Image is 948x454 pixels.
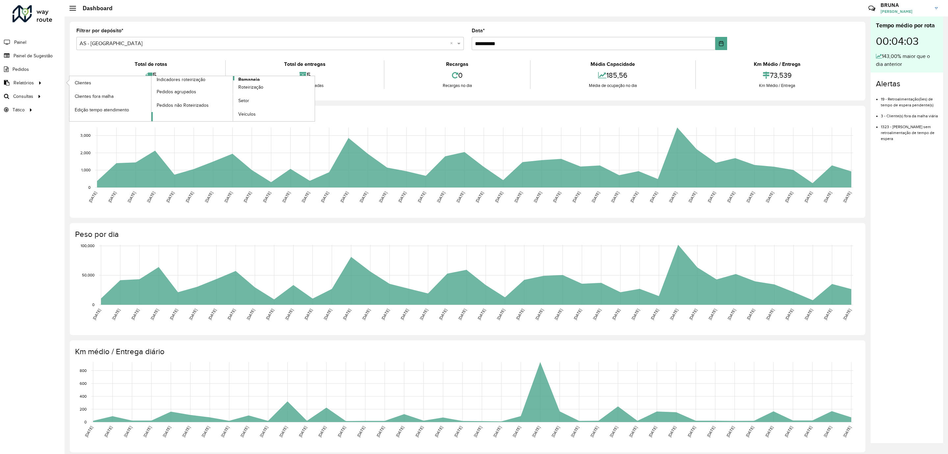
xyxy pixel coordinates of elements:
[727,308,736,321] text: [DATE]
[746,191,755,203] text: [DATE]
[238,97,249,104] span: Setor
[75,347,859,356] h4: Km médio / Entrega diário
[450,40,456,47] span: Clear all
[629,191,639,203] text: [DATE]
[13,93,33,100] span: Consultas
[284,308,294,321] text: [DATE]
[238,76,260,83] span: Romaneio
[107,191,117,203] text: [DATE]
[181,425,191,438] text: [DATE]
[881,91,938,108] li: 19 - Retroalimentação(ões) de tempo de espera pendente(s)
[13,106,25,113] span: Tático
[631,308,640,321] text: [DATE]
[69,76,151,89] a: Clientes
[532,82,693,89] div: Média de ocupação no dia
[570,425,580,438] text: [DATE]
[823,308,832,321] text: [DATE]
[688,308,698,321] text: [DATE]
[123,425,132,438] text: [DATE]
[842,425,852,438] text: [DATE]
[376,425,385,438] text: [DATE]
[317,425,327,438] text: [DATE]
[146,191,156,203] text: [DATE]
[88,185,91,189] text: 0
[169,308,178,321] text: [DATE]
[475,191,484,203] text: [DATE]
[378,191,388,203] text: [DATE]
[764,425,774,438] text: [DATE]
[80,394,87,398] text: 400
[111,308,121,321] text: [DATE]
[533,191,542,203] text: [DATE]
[92,302,94,307] text: 0
[876,79,938,89] h4: Alertas
[745,425,754,438] text: [DATE]
[278,425,288,438] text: [DATE]
[881,108,938,119] li: 3 - Cliente(s) fora da malha viária
[803,191,813,203] text: [DATE]
[207,308,217,321] text: [DATE]
[356,425,366,438] text: [DATE]
[804,308,813,321] text: [DATE]
[84,420,87,424] text: 0
[220,425,230,438] text: [DATE]
[13,66,29,73] span: Pedidos
[532,60,693,68] div: Média Capacidade
[92,308,101,321] text: [DATE]
[400,308,409,321] text: [DATE]
[157,76,205,83] span: Indicadores roteirização
[81,243,94,248] text: 100,000
[876,52,938,68] div: 143,00% maior que o dia anterior
[803,425,813,438] text: [DATE]
[265,308,275,321] text: [DATE]
[80,381,87,385] text: 600
[515,308,525,321] text: [DATE]
[784,425,793,438] text: [DATE]
[69,103,151,116] a: Edição tempo atendimento
[571,191,581,203] text: [DATE]
[80,151,91,155] text: 2,000
[188,308,198,321] text: [DATE]
[512,425,521,438] text: [DATE]
[688,191,697,203] text: [DATE]
[865,1,879,15] a: Contato Rápido
[784,191,794,203] text: [DATE]
[359,191,368,203] text: [DATE]
[708,308,717,321] text: [DATE]
[881,9,930,14] span: [PERSON_NAME]
[130,308,140,321] text: [DATE]
[342,308,352,321] text: [DATE]
[551,425,560,438] text: [DATE]
[82,273,94,277] text: 50,000
[438,308,448,321] text: [DATE]
[185,191,194,203] text: [DATE]
[746,308,755,321] text: [DATE]
[69,90,151,103] a: Clientes fora malha
[513,191,523,203] text: [DATE]
[301,191,310,203] text: [DATE]
[419,308,429,321] text: [DATE]
[554,308,563,321] text: [DATE]
[386,60,528,68] div: Recargas
[233,81,315,94] a: Roteirização
[472,27,485,35] label: Data
[765,191,775,203] text: [DATE]
[414,425,424,438] text: [DATE]
[80,133,91,138] text: 3,000
[238,111,256,118] span: Veículos
[667,425,677,438] text: [DATE]
[69,76,233,121] a: Indicadores roteirização
[233,108,315,121] a: Veículos
[876,21,938,30] div: Tempo médio por rota
[823,191,832,203] text: [DATE]
[611,308,621,321] text: [DATE]
[573,308,582,321] text: [DATE]
[13,79,34,86] span: Relatórios
[668,191,678,203] text: [DATE]
[715,37,727,50] button: Choose Date
[224,191,233,203] text: [DATE]
[75,79,91,86] span: Clientes
[687,425,696,438] text: [DATE]
[386,68,528,82] div: 0
[151,76,315,121] a: Romaneio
